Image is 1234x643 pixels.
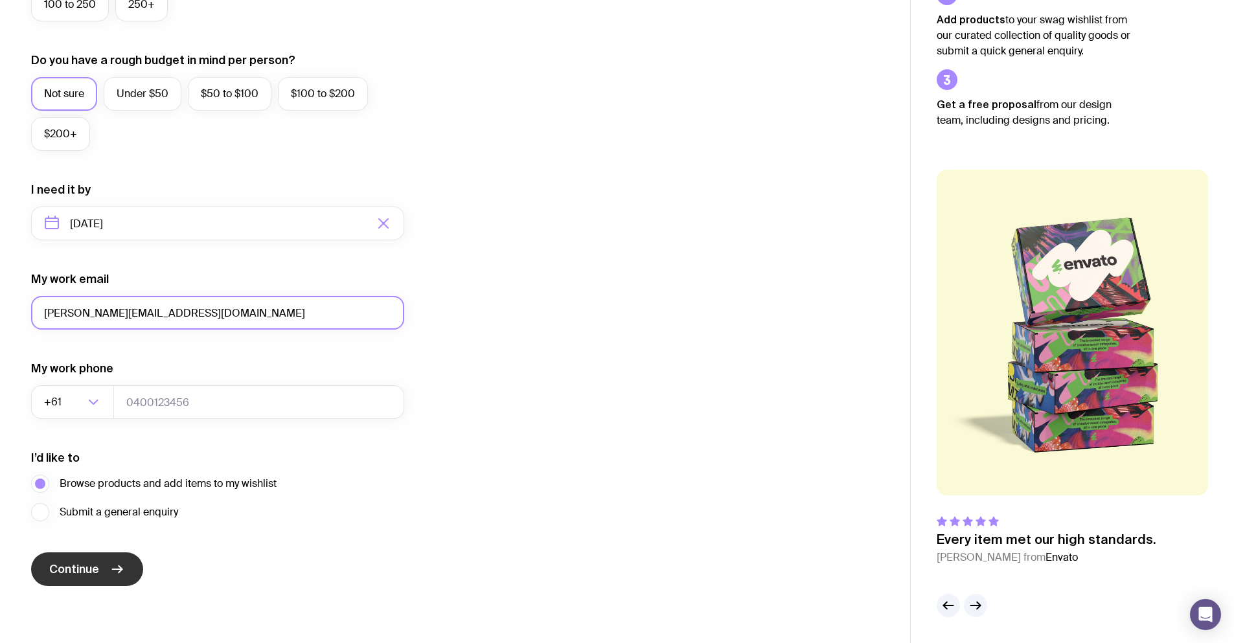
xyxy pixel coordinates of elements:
[31,552,143,586] button: Continue
[44,385,64,419] span: +61
[937,550,1156,565] cite: [PERSON_NAME] from
[31,52,295,68] label: Do you have a rough budget in mind per person?
[60,476,277,491] span: Browse products and add items to my wishlist
[937,532,1156,547] p: Every item met our high standards.
[31,271,109,287] label: My work email
[113,385,404,419] input: 0400123456
[937,14,1005,25] strong: Add products
[31,296,404,330] input: you@email.com
[31,385,114,419] div: Search for option
[60,504,178,520] span: Submit a general enquiry
[278,77,368,111] label: $100 to $200
[1045,550,1078,564] span: Envato
[31,117,90,151] label: $200+
[49,561,99,577] span: Continue
[31,77,97,111] label: Not sure
[937,98,1036,110] strong: Get a free proposal
[104,77,181,111] label: Under $50
[937,96,1131,128] p: from our design team, including designs and pricing.
[64,385,84,419] input: Search for option
[188,77,271,111] label: $50 to $100
[31,182,91,197] label: I need it by
[31,207,404,240] input: Select a target date
[937,12,1131,59] p: to your swag wishlist from our curated collection of quality goods or submit a quick general enqu...
[1190,599,1221,630] div: Open Intercom Messenger
[31,450,80,466] label: I’d like to
[31,361,113,376] label: My work phone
